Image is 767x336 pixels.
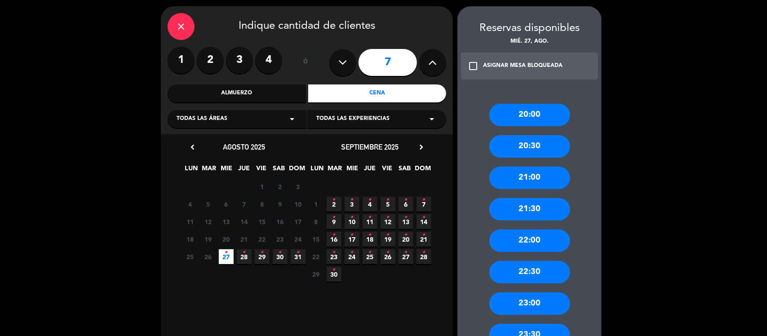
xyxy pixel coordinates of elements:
[363,232,377,247] span: 18
[368,228,372,242] i: •
[255,232,270,247] span: 22
[255,249,270,264] span: 29
[291,47,320,78] div: ó
[316,115,390,124] span: Todas las experiencias
[202,163,217,178] span: MAR
[243,245,246,260] i: •
[308,84,447,102] div: Cena
[368,245,372,260] i: •
[273,179,288,194] span: 2
[279,245,282,260] i: •
[426,114,437,124] i: arrow_drop_down
[255,47,282,74] label: 4
[287,114,297,124] i: arrow_drop_down
[333,210,336,225] i: •
[309,232,324,247] span: 15
[345,214,359,229] span: 10
[363,197,377,212] span: 4
[219,163,234,178] span: MIE
[327,232,341,247] span: 16
[201,232,216,247] span: 19
[363,249,377,264] span: 25
[489,135,570,158] div: 20:30
[404,245,408,260] i: •
[368,210,372,225] i: •
[399,214,413,229] span: 13
[219,249,234,264] span: 27
[327,267,341,282] span: 30
[363,214,377,229] span: 11
[273,232,288,247] span: 23
[201,214,216,229] span: 12
[272,163,287,178] span: SAB
[398,163,412,178] span: SAB
[273,214,288,229] span: 16
[309,267,324,282] span: 29
[350,245,354,260] i: •
[183,249,198,264] span: 25
[489,198,570,221] div: 21:30
[422,228,426,242] i: •
[219,197,234,212] span: 6
[404,210,408,225] i: •
[309,197,324,212] span: 1
[381,232,395,247] span: 19
[333,193,336,207] i: •
[183,214,198,229] span: 11
[237,197,252,212] span: 7
[333,245,336,260] i: •
[457,20,602,37] div: Reservas disponibles
[327,249,341,264] span: 23
[226,47,253,74] label: 3
[237,249,252,264] span: 28
[386,193,390,207] i: •
[489,261,570,283] div: 22:30
[333,228,336,242] i: •
[225,245,228,260] i: •
[415,163,430,178] span: DOM
[289,163,304,178] span: DOM
[309,214,324,229] span: 8
[327,214,341,229] span: 9
[254,163,269,178] span: VIE
[255,214,270,229] span: 15
[255,179,270,194] span: 1
[399,249,413,264] span: 27
[188,142,197,152] i: chevron_left
[386,245,390,260] i: •
[457,37,602,46] div: mié. 27, ago.
[237,163,252,178] span: JUE
[291,232,306,247] span: 24
[386,210,390,225] i: •
[237,232,252,247] span: 21
[328,163,342,178] span: MAR
[177,115,227,124] span: Todas las áreas
[223,142,265,151] span: agosto 2025
[422,193,426,207] i: •
[381,197,395,212] span: 5
[422,245,426,260] i: •
[417,249,431,264] span: 28
[489,104,570,126] div: 20:00
[404,193,408,207] i: •
[327,197,341,212] span: 2
[176,21,186,32] i: close
[184,163,199,178] span: LUN
[183,197,198,212] span: 4
[489,230,570,252] div: 22:00
[273,197,288,212] span: 9
[291,179,306,194] span: 3
[201,249,216,264] span: 26
[291,197,306,212] span: 10
[350,193,354,207] i: •
[381,249,395,264] span: 26
[309,249,324,264] span: 22
[368,193,372,207] i: •
[363,163,377,178] span: JUE
[168,13,446,40] div: Indique cantidad de clientes
[333,263,336,277] i: •
[380,163,395,178] span: VIE
[399,232,413,247] span: 20
[468,61,479,71] i: check_box_outline_blank
[291,214,306,229] span: 17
